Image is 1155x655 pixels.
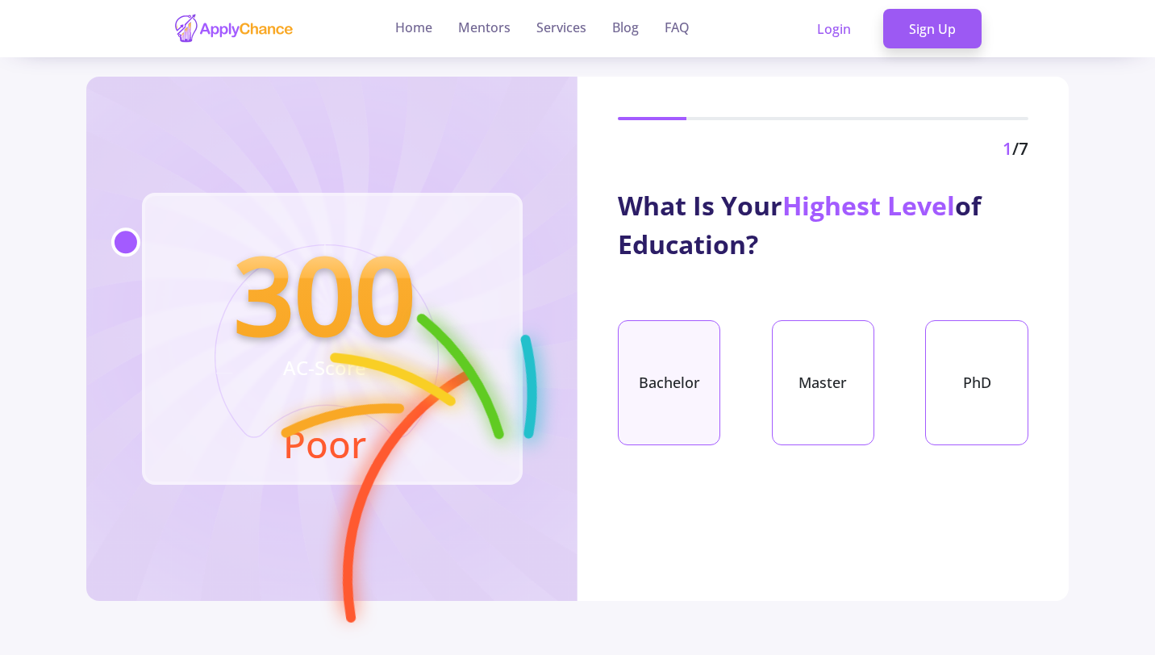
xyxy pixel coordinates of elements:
[282,354,365,381] text: AC-Score
[233,221,415,366] text: 300
[618,320,720,445] div: Bachelor
[1003,137,1012,160] span: 1
[772,320,874,445] div: Master
[883,9,982,49] a: Sign Up
[618,186,1028,264] div: What Is Your of Education?
[282,419,365,469] text: Poor
[173,13,294,44] img: applychance logo
[782,188,955,223] span: Highest Level
[791,9,877,49] a: Login
[925,320,1028,445] div: PhD
[1012,137,1028,160] span: /7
